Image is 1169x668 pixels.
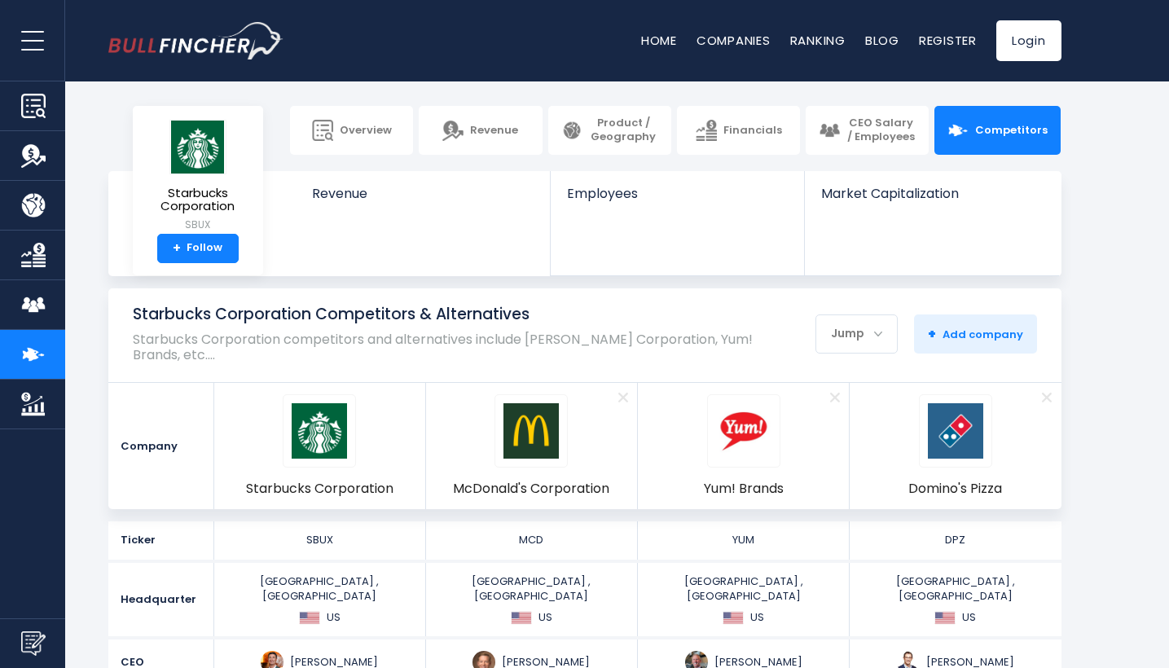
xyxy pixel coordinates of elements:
[340,124,392,138] span: Overview
[453,394,609,498] a: MCD logo McDonald's Corporation
[677,106,800,155] a: Financials
[908,394,1002,498] a: DPZ logo Domino's Pizza
[716,403,771,459] img: YUM logo
[928,327,1023,341] span: Add company
[805,171,1059,229] a: Market Capitalization
[1033,383,1061,411] a: Remove
[548,106,671,155] a: Product / Geography
[246,394,393,498] a: SBUX logo Starbucks Corporation
[996,20,1061,61] a: Login
[296,171,551,229] a: Revenue
[919,32,977,49] a: Register
[855,533,1056,547] div: DPZ
[975,124,1048,138] span: Competitors
[246,480,393,498] span: Starbucks Corporation
[108,22,283,59] a: Go to homepage
[855,574,1056,626] div: [GEOGRAPHIC_DATA] ,[GEOGRAPHIC_DATA]
[108,563,214,637] div: Headquarter
[503,403,559,459] img: MCD logo
[908,480,1002,498] span: Domino's Pizza
[790,32,846,49] a: Ranking
[934,106,1061,155] a: Competitors
[146,187,250,213] span: Starbucks Corporation
[538,610,552,625] span: US
[133,305,786,325] h1: Starbucks Corporation Competitors & Alternatives
[816,316,897,350] div: Jump
[431,533,632,547] div: MCD
[723,124,782,138] span: Financials
[219,533,420,547] div: SBUX
[641,32,677,49] a: Home
[962,610,976,625] span: US
[108,22,283,59] img: bullfincher logo
[821,186,1043,201] span: Market Capitalization
[697,32,771,49] a: Companies
[914,314,1037,354] button: +Add company
[145,119,251,234] a: Starbucks Corporation SBUX
[133,332,786,363] p: Starbucks Corporation competitors and alternatives include [PERSON_NAME] Corporation, Yum! Brands...
[292,403,347,459] img: SBUX logo
[327,610,341,625] span: US
[108,521,214,559] div: Ticker
[750,610,764,625] span: US
[567,186,788,201] span: Employees
[643,533,844,547] div: YUM
[609,383,637,411] a: Remove
[806,106,929,155] a: CEO Salary / Employees
[146,218,250,232] small: SBUX
[704,394,784,498] a: YUM logo Yum! Brands
[173,241,181,256] strong: +
[312,186,534,201] span: Revenue
[589,116,658,144] span: Product / Geography
[108,383,214,509] div: Company
[704,480,784,498] span: Yum! Brands
[157,234,239,263] a: +Follow
[846,116,916,144] span: CEO Salary / Employees
[643,574,844,626] div: [GEOGRAPHIC_DATA] ,[GEOGRAPHIC_DATA]
[551,171,804,229] a: Employees
[453,480,609,498] span: McDonald's Corporation
[865,32,899,49] a: Blog
[820,383,849,411] a: Remove
[219,574,420,626] div: [GEOGRAPHIC_DATA] ,[GEOGRAPHIC_DATA]
[470,124,518,138] span: Revenue
[431,574,632,626] div: [GEOGRAPHIC_DATA] ,[GEOGRAPHIC_DATA]
[419,106,542,155] a: Revenue
[928,403,983,459] img: DPZ logo
[290,106,413,155] a: Overview
[928,324,936,343] strong: +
